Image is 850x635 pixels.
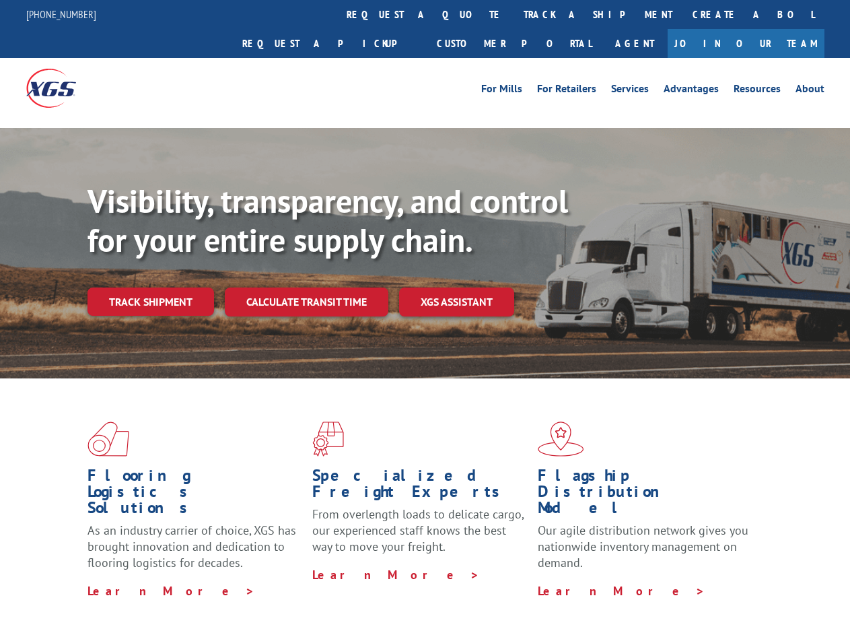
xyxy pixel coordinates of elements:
[795,83,824,98] a: About
[225,288,388,316] a: Calculate transit time
[87,467,302,523] h1: Flooring Logistics Solutions
[87,583,255,599] a: Learn More >
[87,523,296,570] span: As an industry carrier of choice, XGS has brought innovation and dedication to flooring logistics...
[664,83,719,98] a: Advantages
[538,467,752,523] h1: Flagship Distribution Model
[538,422,584,457] img: xgs-icon-flagship-distribution-model-red
[232,29,427,58] a: Request a pickup
[734,83,781,98] a: Resources
[312,467,527,506] h1: Specialized Freight Experts
[537,83,596,98] a: For Retailers
[611,83,649,98] a: Services
[312,567,480,582] a: Learn More >
[538,583,705,599] a: Learn More >
[538,523,748,570] span: Our agile distribution network gives you nationwide inventory management on demand.
[602,29,668,58] a: Agent
[26,7,96,21] a: [PHONE_NUMBER]
[87,180,568,261] b: Visibility, transparency, and control for your entire supply chain.
[399,288,514,316] a: XGS ASSISTANT
[427,29,602,58] a: Customer Portal
[87,288,214,316] a: Track shipment
[312,506,527,566] p: From overlength loads to delicate cargo, our experienced staff knows the best way to move your fr...
[668,29,824,58] a: Join Our Team
[87,422,129,457] img: xgs-icon-total-supply-chain-intelligence-red
[312,422,344,457] img: xgs-icon-focused-on-flooring-red
[481,83,522,98] a: For Mills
